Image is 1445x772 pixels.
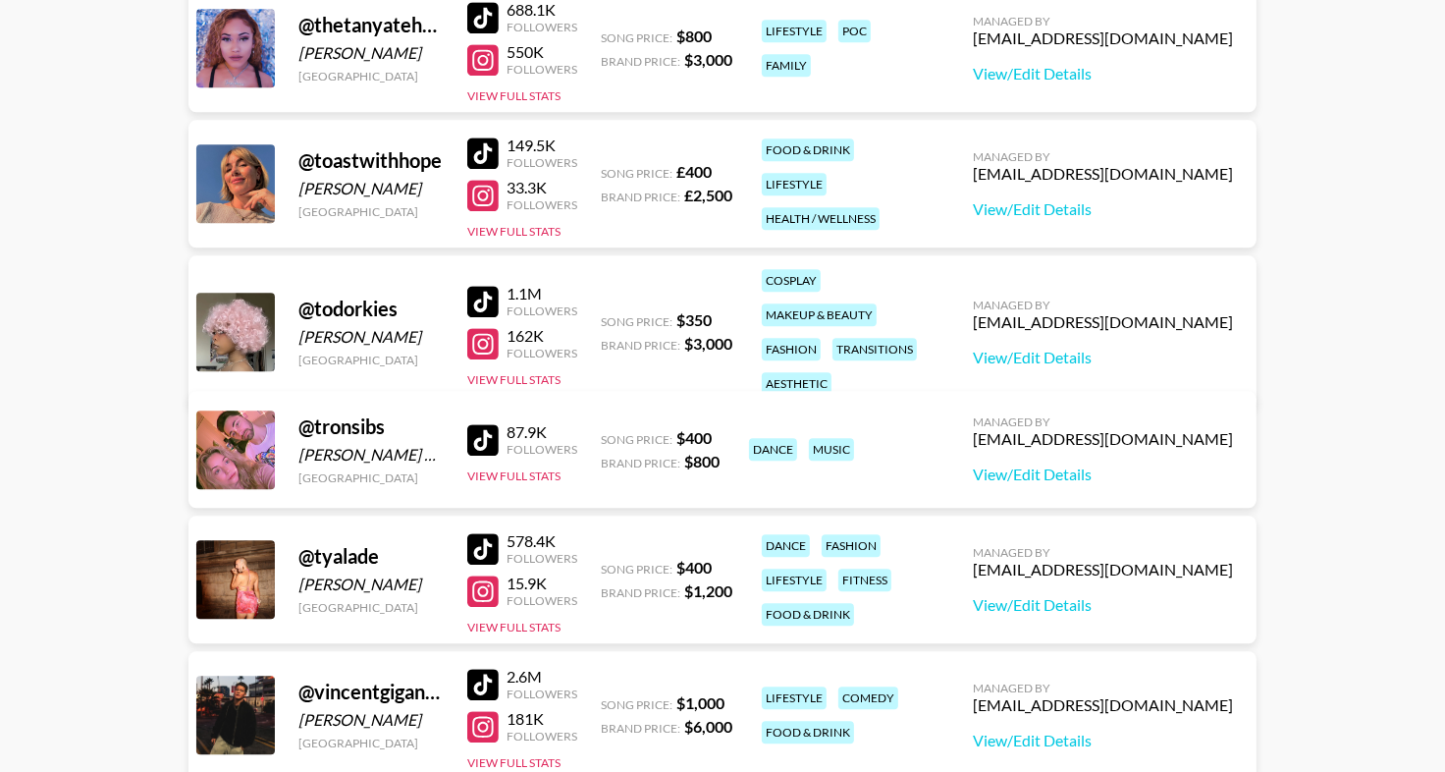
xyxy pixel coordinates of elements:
[676,27,712,45] strong: $ 800
[838,20,871,42] div: poc
[973,595,1233,615] a: View/Edit Details
[684,452,720,470] strong: $ 800
[507,62,577,77] div: Followers
[762,269,821,292] div: cosplay
[973,149,1233,164] div: Managed By
[507,551,577,566] div: Followers
[507,284,577,303] div: 1.1M
[762,534,810,557] div: dance
[684,334,732,353] strong: $ 3,000
[298,470,444,485] div: [GEOGRAPHIC_DATA]
[298,327,444,347] div: [PERSON_NAME]
[467,88,561,103] button: View Full Stats
[601,54,680,69] span: Brand Price:
[507,346,577,360] div: Followers
[298,353,444,367] div: [GEOGRAPHIC_DATA]
[762,338,821,360] div: fashion
[809,438,854,461] div: music
[298,414,444,439] div: @ tronsibs
[467,755,561,770] button: View Full Stats
[676,162,712,181] strong: £ 400
[973,28,1233,48] div: [EMAIL_ADDRESS][DOMAIN_NAME]
[298,148,444,173] div: @ toastwithhope
[601,166,672,181] span: Song Price:
[973,545,1233,560] div: Managed By
[507,593,577,608] div: Followers
[676,558,712,577] strong: $ 400
[973,348,1233,367] a: View/Edit Details
[507,20,577,34] div: Followers
[973,560,1233,579] div: [EMAIL_ADDRESS][DOMAIN_NAME]
[973,681,1233,695] div: Managed By
[762,207,880,230] div: health / wellness
[973,695,1233,715] div: [EMAIL_ADDRESS][DOMAIN_NAME]
[601,314,672,329] span: Song Price:
[507,197,577,212] div: Followers
[298,297,444,321] div: @ todorkies
[676,693,724,712] strong: $ 1,000
[507,136,577,155] div: 149.5K
[298,575,444,594] div: [PERSON_NAME]
[507,709,577,729] div: 181K
[973,298,1233,312] div: Managed By
[601,456,680,470] span: Brand Price:
[973,14,1233,28] div: Managed By
[838,687,898,709] div: comedy
[298,69,444,83] div: [GEOGRAPHIC_DATA]
[298,736,444,750] div: [GEOGRAPHIC_DATA]
[298,179,444,198] div: [PERSON_NAME]
[973,731,1233,750] a: View/Edit Details
[507,42,577,62] div: 550K
[507,667,577,687] div: 2.6M
[467,224,561,239] button: View Full Stats
[822,534,881,557] div: fashion
[973,429,1233,449] div: [EMAIL_ADDRESS][DOMAIN_NAME]
[838,569,891,591] div: fitness
[684,50,732,69] strong: $ 3,000
[601,585,680,600] span: Brand Price:
[762,603,854,626] div: food & drink
[601,30,672,45] span: Song Price:
[601,721,680,736] span: Brand Price:
[762,372,831,395] div: aesthetic
[507,326,577,346] div: 162K
[298,680,444,704] div: @ vincentgiganteee
[467,469,561,483] button: View Full Stats
[601,562,672,577] span: Song Price:
[601,338,680,353] span: Brand Price:
[762,173,827,195] div: lifestyle
[507,729,577,744] div: Followers
[762,20,827,42] div: lifestyle
[973,312,1233,332] div: [EMAIL_ADDRESS][DOMAIN_NAME]
[973,64,1233,83] a: View/Edit Details
[762,721,854,744] div: food & drink
[676,310,712,329] strong: $ 350
[601,190,680,204] span: Brand Price:
[762,303,877,326] div: makeup & beauty
[507,531,577,551] div: 578.4K
[762,687,827,709] div: lifestyle
[507,178,577,197] div: 33.3K
[601,697,672,712] span: Song Price:
[684,717,732,736] strong: $ 6,000
[973,164,1233,184] div: [EMAIL_ADDRESS][DOMAIN_NAME]
[684,581,732,600] strong: $ 1,200
[507,687,577,701] div: Followers
[676,428,712,447] strong: $ 400
[298,43,444,63] div: [PERSON_NAME]
[749,438,797,461] div: dance
[973,465,1233,484] a: View/Edit Details
[507,155,577,170] div: Followers
[298,710,444,730] div: [PERSON_NAME]
[973,414,1233,429] div: Managed By
[467,372,561,387] button: View Full Stats
[298,445,444,465] div: [PERSON_NAME] & [PERSON_NAME]
[507,442,577,457] div: Followers
[762,138,854,161] div: food & drink
[762,569,827,591] div: lifestyle
[832,338,917,360] div: transitions
[973,199,1233,219] a: View/Edit Details
[298,544,444,569] div: @ tyalade
[467,620,561,634] button: View Full Stats
[298,13,444,37] div: @ thetanyatehanna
